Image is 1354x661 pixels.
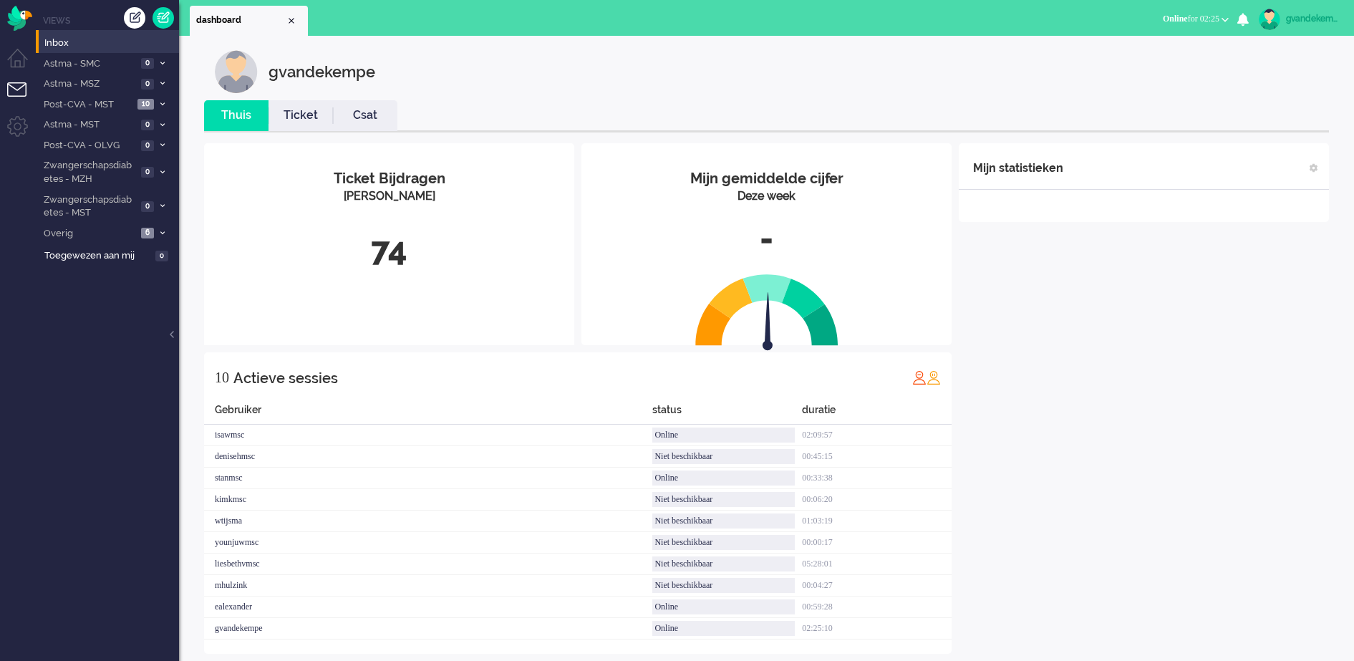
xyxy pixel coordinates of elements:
[652,578,795,593] div: Niet beschikbaar
[1163,14,1219,24] span: for 02:25
[802,425,952,446] div: 02:09:57
[42,77,137,91] span: Astma - MSZ
[141,120,154,130] span: 0
[215,50,258,93] img: customer.svg
[802,446,952,468] div: 00:45:15
[155,251,168,261] span: 0
[802,468,952,489] div: 00:33:38
[592,216,941,263] div: -
[333,100,397,131] li: Csat
[652,556,795,571] div: Niet beschikbaar
[42,118,137,132] span: Astma - MST
[204,446,652,468] div: denisehmsc
[592,168,941,189] div: Mijn gemiddelde cijfer
[652,471,795,486] div: Online
[141,167,154,178] span: 0
[1259,9,1280,30] img: avatar
[204,402,652,425] div: Gebruiker
[1154,9,1237,29] button: Onlinefor 02:25
[652,599,795,614] div: Online
[695,274,838,346] img: semi_circle.svg
[42,227,137,241] span: Overig
[1256,9,1340,30] a: gvandekempe
[42,139,137,153] span: Post-CVA - OLVG
[802,554,952,575] div: 05:28:01
[204,575,652,597] div: mhulzink
[204,597,652,618] div: ealexander
[42,34,179,50] a: Inbox
[286,15,297,26] div: Close tab
[269,107,333,124] a: Ticket
[215,188,564,205] div: [PERSON_NAME]
[652,492,795,507] div: Niet beschikbaar
[927,370,941,385] img: profile_orange.svg
[190,6,308,36] li: Dashboard
[592,188,941,205] div: Deze week
[7,82,39,115] li: Tickets menu
[7,49,39,81] li: Dashboard menu
[802,511,952,532] div: 01:03:19
[652,513,795,529] div: Niet beschikbaar
[737,292,798,354] img: arrow.svg
[42,193,137,220] span: Zwangerschapsdiabetes - MST
[204,532,652,554] div: younjuwmsc
[269,100,333,131] li: Ticket
[153,7,174,29] a: Quick Ticket
[912,370,927,385] img: profile_red.svg
[973,154,1063,183] div: Mijn statistieken
[652,428,795,443] div: Online
[42,159,137,185] span: Zwangerschapsdiabetes - MZH
[333,107,397,124] a: Csat
[802,618,952,640] div: 02:25:10
[233,364,338,392] div: Actieve sessies
[269,50,375,93] div: gvandekempe
[204,489,652,511] div: kimkmsc
[652,402,802,425] div: status
[44,37,179,50] span: Inbox
[204,468,652,489] div: stanmsc
[204,425,652,446] div: isawmsc
[141,140,154,151] span: 0
[42,57,137,71] span: Astma - SMC
[802,597,952,618] div: 00:59:28
[215,363,229,392] div: 10
[7,116,39,148] li: Admin menu
[1163,14,1188,24] span: Online
[7,9,32,20] a: Omnidesk
[141,58,154,69] span: 0
[802,532,952,554] div: 00:00:17
[196,14,286,26] span: dashboard
[802,489,952,511] div: 00:06:20
[42,247,179,263] a: Toegewezen aan mij 0
[204,511,652,532] div: wtijsma
[42,98,133,112] span: Post-CVA - MST
[215,226,564,274] div: 74
[652,621,795,636] div: Online
[652,535,795,550] div: Niet beschikbaar
[1286,11,1340,26] div: gvandekempe
[1154,4,1237,36] li: Onlinefor 02:25
[802,575,952,597] div: 00:04:27
[204,107,269,124] a: Thuis
[137,99,154,110] span: 10
[141,201,154,212] span: 0
[141,228,154,238] span: 6
[215,168,564,189] div: Ticket Bijdragen
[7,6,32,31] img: flow_omnibird.svg
[204,618,652,640] div: gvandekempe
[124,7,145,29] div: Creëer ticket
[141,79,154,90] span: 0
[43,14,179,26] li: Views
[44,249,151,263] span: Toegewezen aan mij
[652,449,795,464] div: Niet beschikbaar
[802,402,952,425] div: duratie
[204,100,269,131] li: Thuis
[204,554,652,575] div: liesbethvmsc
